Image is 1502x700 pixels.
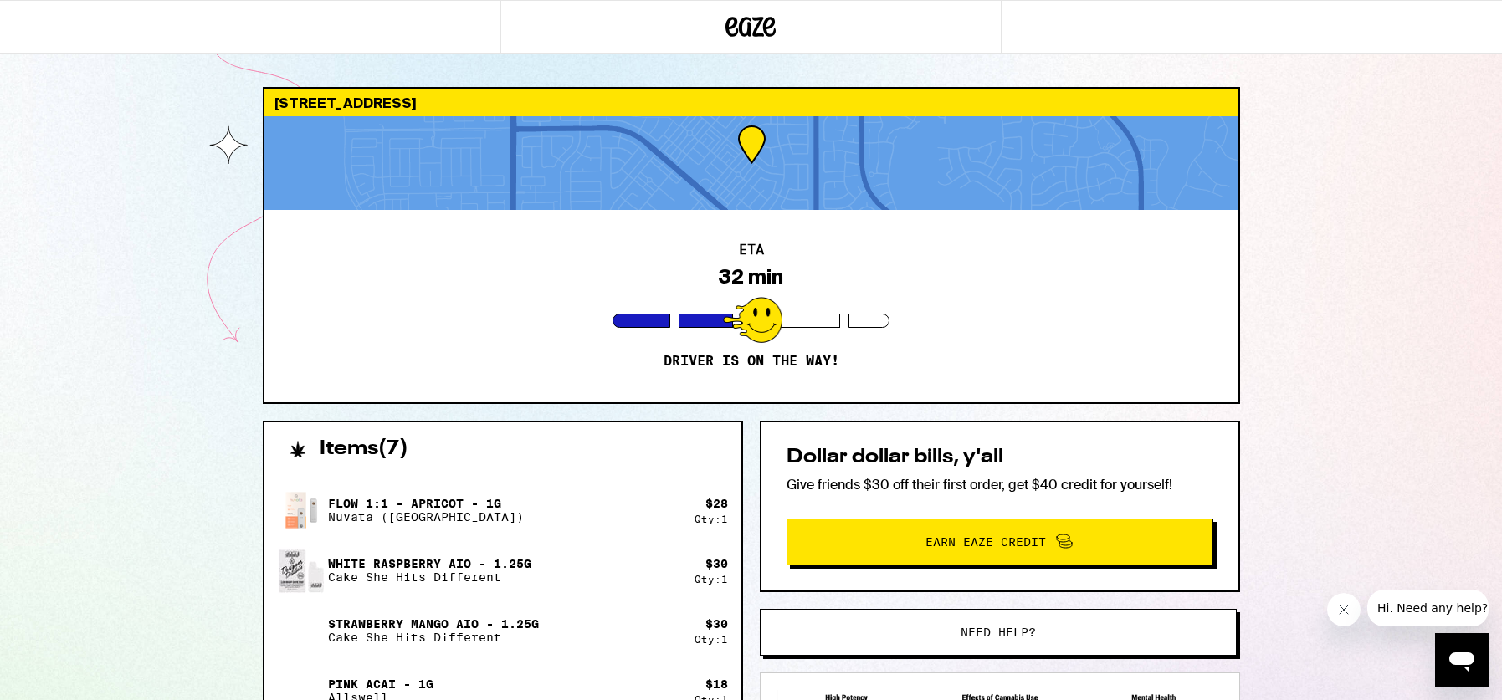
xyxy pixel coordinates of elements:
[705,677,728,691] div: $ 18
[705,497,728,510] div: $ 28
[328,631,539,644] p: Cake She Hits Different
[328,617,539,631] p: Strawberry Mango AIO - 1.25g
[695,514,728,524] div: Qty: 1
[925,536,1046,548] span: Earn Eaze Credit
[320,439,408,459] h2: Items ( 7 )
[739,243,764,257] h2: ETA
[705,617,728,631] div: $ 30
[1367,590,1489,626] iframe: Message from company
[278,487,325,534] img: Flow 1:1 - Apricot - 1g
[1435,633,1489,687] iframe: Button to launch messaging window
[1327,593,1361,626] iframe: Close message
[787,476,1213,493] p: Give friends $30 off their first order, get $40 credit for yourself!
[695,574,728,585] div: Qty: 1
[264,89,1238,116] div: [STREET_ADDRESS]
[328,677,433,691] p: Pink Acai - 1g
[787,519,1213,565] button: Earn Eaze Credit
[328,497,524,510] p: Flow 1:1 - Apricot - 1g
[705,557,728,570] div: $ 30
[278,607,325,654] img: Strawberry Mango AIO - 1.25g
[719,265,783,289] div: 32 min
[760,609,1237,656] button: Need help?
[695,634,728,645] div: Qty: 1
[278,547,325,594] img: White Raspberry AIO - 1.25g
[328,557,531,570] p: White Raspberry AIO - 1.25g
[328,510,524,524] p: Nuvata ([GEOGRAPHIC_DATA])
[787,447,1213,468] h2: Dollar dollar bills, y'all
[664,353,839,370] p: Driver is on the way!
[328,570,531,584] p: Cake She Hits Different
[961,626,1036,638] span: Need help?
